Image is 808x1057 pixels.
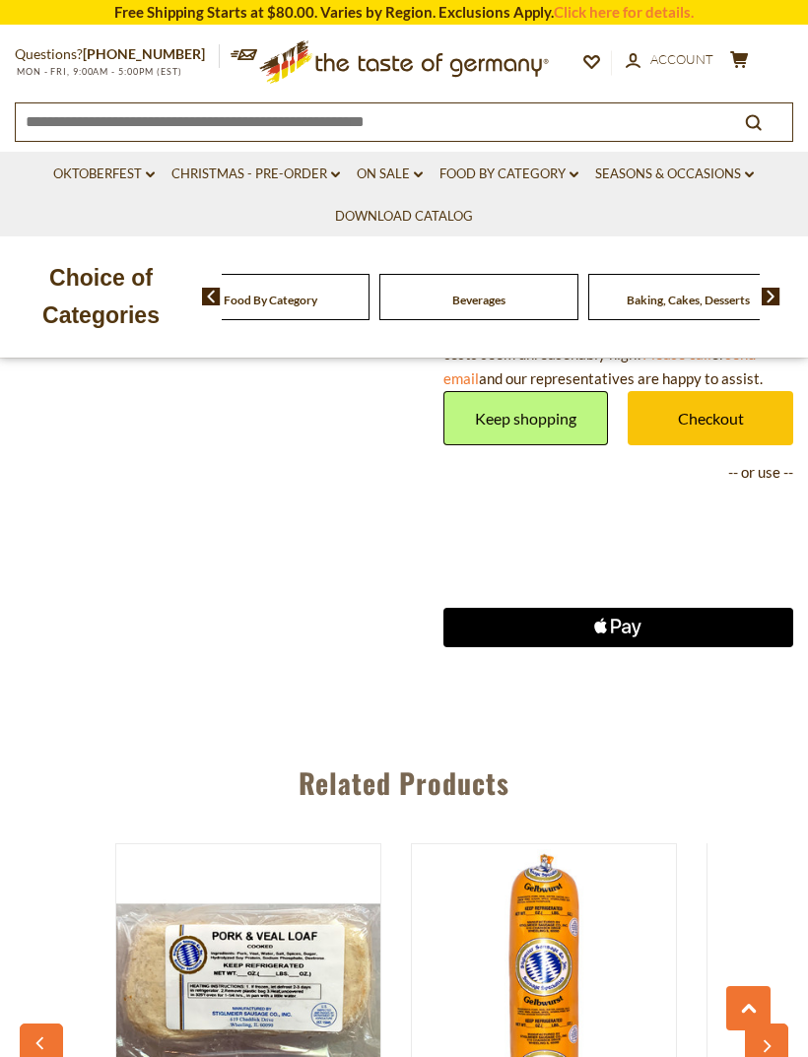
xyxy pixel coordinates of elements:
iframe: PayPal-paylater [443,554,794,593]
img: next arrow [762,288,780,305]
a: Download Catalog [335,206,473,228]
a: Beverages [452,293,505,307]
p: -- or use -- [443,460,794,485]
a: Account [626,49,713,71]
a: [PHONE_NUMBER] [83,45,205,62]
a: Food By Category [224,293,317,307]
a: Keep shopping [443,391,609,445]
a: Checkout [628,391,793,445]
span: Account [650,51,713,67]
a: Christmas - PRE-ORDER [171,164,340,185]
a: Seasons & Occasions [595,164,754,185]
a: Oktoberfest [53,164,155,185]
a: On Sale [357,164,423,185]
iframe: PayPal-paypal [443,499,794,539]
div: Related Products [25,738,784,819]
span: MON - FRI, 9:00AM - 5:00PM (EST) [15,66,182,77]
a: Food By Category [439,164,578,185]
a: Click here for details. [554,3,694,21]
img: previous arrow [202,288,221,305]
p: Questions? [15,42,220,67]
a: Baking, Cakes, Desserts [627,293,750,307]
